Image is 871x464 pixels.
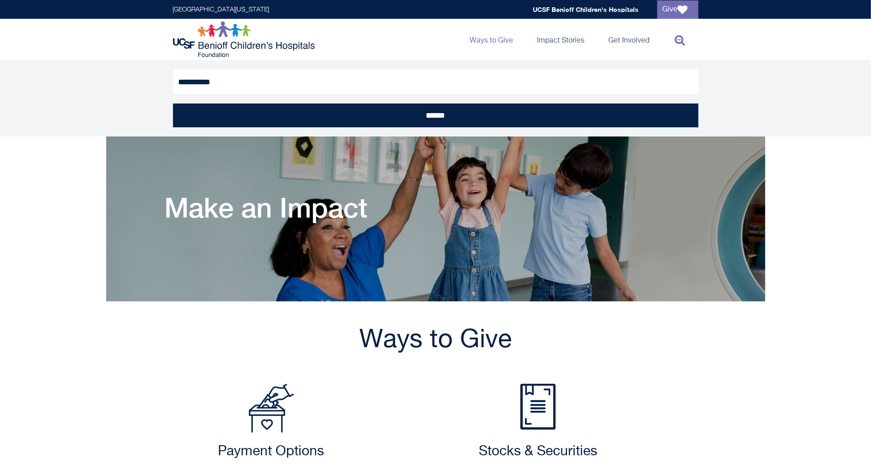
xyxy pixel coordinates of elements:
a: UCSF Benioff Children's Hospitals [533,5,639,13]
h1: Make an Impact [165,191,368,224]
h2: Payment Options [178,443,365,460]
img: Stocks & Securities [520,384,556,430]
a: Get Involved [601,19,657,60]
img: Logo for UCSF Benioff Children's Hospitals Foundation [173,21,317,58]
a: Impact Stories [530,19,592,60]
a: Ways to Give [463,19,521,60]
a: [GEOGRAPHIC_DATA][US_STATE] [173,6,270,13]
a: Give [657,0,698,19]
img: Payment Options [249,384,294,433]
h1: Ways to Give [173,324,698,356]
h2: Stocks & Securities [444,443,632,460]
